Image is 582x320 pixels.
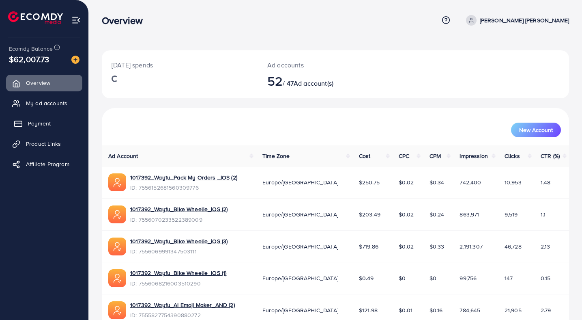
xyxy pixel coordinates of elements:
span: 2.13 [541,242,550,251]
span: 147 [505,274,513,282]
span: $719.86 [359,242,378,251]
a: Overview [6,75,82,91]
span: Product Links [26,140,61,148]
p: [PERSON_NAME] [PERSON_NAME] [480,15,569,25]
span: $0.02 [399,210,414,218]
p: [DATE] spends [112,60,248,70]
span: $121.98 [359,306,378,314]
span: $0.24 [430,210,445,218]
span: $0 [399,274,406,282]
span: ID: 7556068216003510290 [130,279,226,288]
img: ic-ads-acc.e4c84228.svg [108,205,126,223]
span: Europe/[GEOGRAPHIC_DATA] [262,274,338,282]
img: ic-ads-acc.e4c84228.svg [108,173,126,191]
span: ID: 7556152681560309776 [130,184,237,192]
span: 0.15 [541,274,551,282]
span: Affiliate Program [26,160,69,168]
span: Ad Account [108,152,138,160]
span: CTR (%) [541,152,560,160]
span: 863,971 [460,210,479,218]
span: $0.16 [430,306,443,314]
span: 52 [267,71,283,90]
a: 1017392_Wayfu_Bike Wheelie_iOS (2) [130,205,228,213]
span: Overview [26,79,50,87]
span: Europe/[GEOGRAPHIC_DATA] [262,178,338,186]
h2: / 47 [267,73,365,89]
span: Europe/[GEOGRAPHIC_DATA] [262,306,338,314]
span: CPM [430,152,441,160]
span: $0.33 [430,242,445,251]
span: Payment [28,119,51,128]
span: $62,007.73 [9,53,49,65]
a: Product Links [6,136,82,152]
span: Europe/[GEOGRAPHIC_DATA] [262,242,338,251]
span: 46,728 [505,242,522,251]
img: logo [8,11,63,24]
span: Clicks [505,152,520,160]
h3: Overview [102,15,149,26]
a: 1017392_Wayfu_AI Emoji Maker_AND (2) [130,301,235,309]
span: $0.02 [399,242,414,251]
span: ID: 7556070233522389009 [130,216,228,224]
img: ic-ads-acc.e4c84228.svg [108,301,126,319]
a: Affiliate Program [6,156,82,172]
span: $203.49 [359,210,380,218]
span: Europe/[GEOGRAPHIC_DATA] [262,210,338,218]
span: $0.01 [399,306,413,314]
span: 9,519 [505,210,518,218]
span: $0.02 [399,178,414,186]
span: Time Zone [262,152,290,160]
span: Cost [359,152,371,160]
a: Payment [6,115,82,132]
span: New Account [519,127,553,133]
span: $0.34 [430,178,445,186]
span: Impression [460,152,488,160]
span: 21,905 [505,306,522,314]
img: ic-ads-acc.e4c84228.svg [108,269,126,287]
span: CPC [399,152,409,160]
a: 1017392_Wayfu_Pack My Orders _IOS (2) [130,173,237,182]
iframe: Chat [548,283,576,314]
span: 2.79 [541,306,551,314]
span: Ecomdy Balance [9,45,53,53]
span: ID: 7556069991347503111 [130,247,228,255]
button: New Account [511,123,561,137]
a: 1017392_Wayfu_Bike Wheelie_iOS (3) [130,237,228,245]
span: 784,645 [460,306,480,314]
span: 2,191,307 [460,242,482,251]
span: 1.48 [541,178,551,186]
span: ID: 7555827754390880272 [130,311,235,319]
a: [PERSON_NAME] [PERSON_NAME] [463,15,569,26]
span: 1.1 [541,210,545,218]
a: 1017392_Wayfu_Bike Wheelie_iOS (1) [130,269,226,277]
img: ic-ads-acc.e4c84228.svg [108,238,126,255]
img: image [71,56,79,64]
span: $250.75 [359,178,380,186]
span: Ad account(s) [294,79,333,88]
a: My ad accounts [6,95,82,111]
span: 10,953 [505,178,522,186]
span: 99,756 [460,274,477,282]
span: $0 [430,274,436,282]
p: Ad accounts [267,60,365,70]
span: 742,400 [460,178,481,186]
img: menu [71,15,81,25]
span: $0.49 [359,274,374,282]
span: My ad accounts [26,99,67,107]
